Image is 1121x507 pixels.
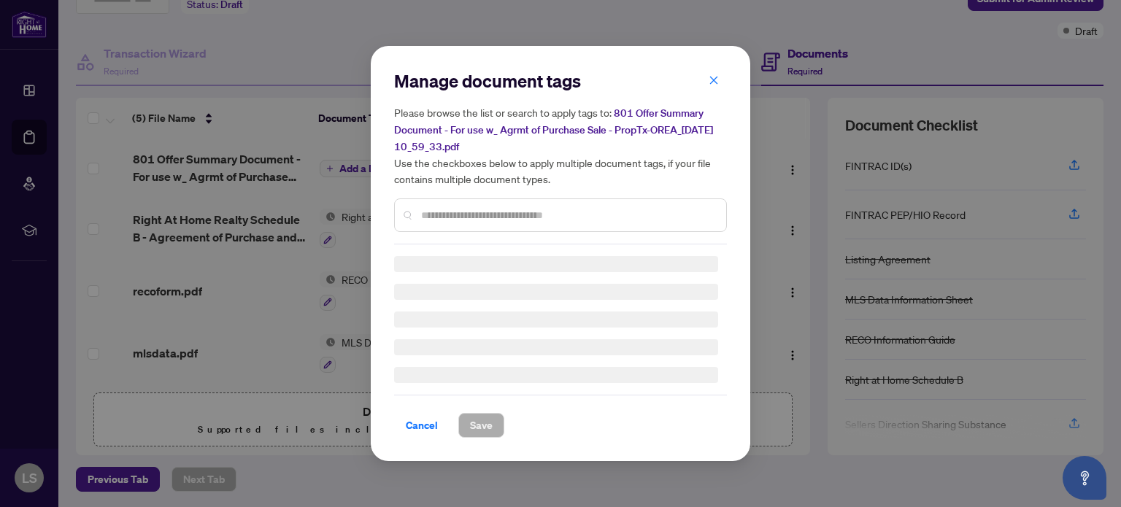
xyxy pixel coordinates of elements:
h2: Manage document tags [394,69,727,93]
span: close [709,75,719,85]
h5: Please browse the list or search to apply tags to: Use the checkboxes below to apply multiple doc... [394,104,727,187]
button: Cancel [394,413,450,438]
button: Save [458,413,504,438]
span: 801 Offer Summary Document - For use w_ Agrmt of Purchase Sale - PropTx-OREA_[DATE] 10_59_33.pdf [394,107,713,153]
button: Open asap [1063,456,1106,500]
span: Cancel [406,414,438,437]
